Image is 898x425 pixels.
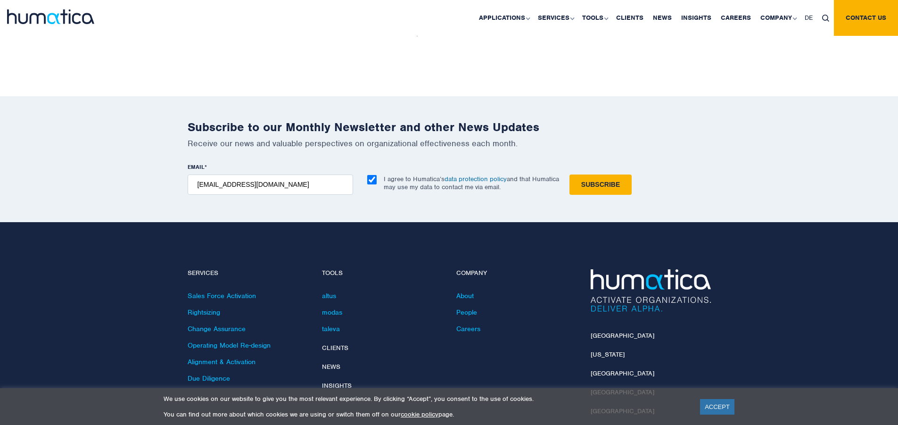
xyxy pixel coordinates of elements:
[188,374,230,383] a: Due Diligence
[822,15,829,22] img: search_icon
[456,269,577,277] h4: Company
[322,344,348,352] a: Clients
[188,175,353,195] input: name@company.com
[591,332,654,340] a: [GEOGRAPHIC_DATA]
[322,382,352,390] a: Insights
[322,292,336,300] a: altus
[569,175,632,195] input: Subscribe
[456,292,474,300] a: About
[805,14,813,22] span: DE
[401,410,438,418] a: cookie policy
[591,269,711,312] img: Humatica
[164,410,688,418] p: You can find out more about which cookies we are using or switch them off on our page.
[188,341,271,350] a: Operating Model Re-design
[384,175,559,191] p: I agree to Humatica’s and that Humatica may use my data to contact me via email.
[188,292,256,300] a: Sales Force Activation
[188,308,220,317] a: Rightsizing
[164,395,688,403] p: We use cookies on our website to give you the most relevant experience. By clicking “Accept”, you...
[188,269,308,277] h4: Services
[188,163,205,171] span: EMAIL
[188,358,255,366] a: Alignment & Activation
[322,308,342,317] a: modas
[188,120,711,134] h2: Subscribe to our Monthly Newsletter and other News Updates
[700,399,734,415] a: ACCEPT
[188,138,711,149] p: Receive our news and valuable perspectives on organizational effectiveness each month.
[367,175,377,184] input: I agree to Humatica’sdata protection policyand that Humatica may use my data to contact me via em...
[188,325,246,333] a: Change Assurance
[322,363,340,371] a: News
[322,325,340,333] a: taleva
[322,269,442,277] h4: Tools
[456,325,480,333] a: Careers
[591,350,625,358] a: [US_STATE]
[7,9,94,24] img: logo
[445,175,507,183] a: data protection policy
[591,369,654,377] a: [GEOGRAPHIC_DATA]
[456,308,477,317] a: People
